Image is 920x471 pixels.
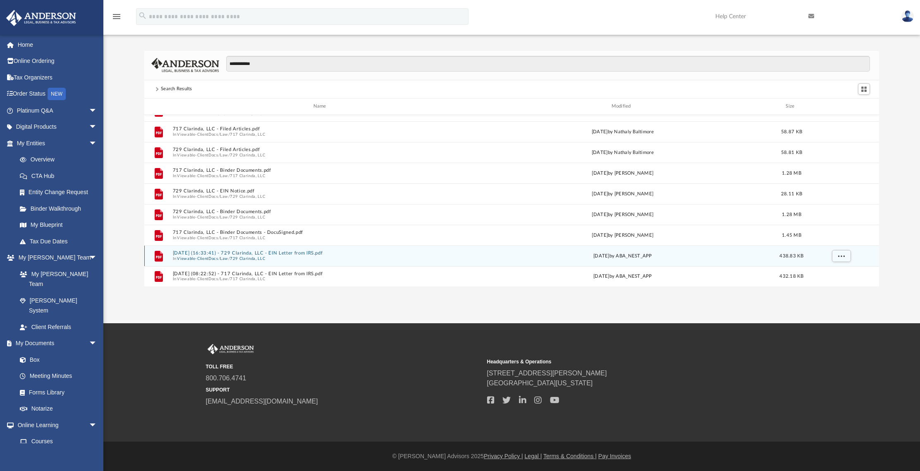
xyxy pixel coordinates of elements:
[474,149,772,156] div: [DATE] by Nathaly Baltimore
[230,276,265,282] button: 717 Clarinda, LLC
[177,173,218,178] button: Viewable-ClientDocs
[473,103,771,110] div: Modified
[781,150,802,154] span: 58.81 KB
[172,276,470,282] span: In
[218,214,220,220] span: /
[228,214,230,220] span: /
[220,132,228,137] button: Law
[230,214,265,220] button: 729 Clarinda, LLC
[12,433,105,450] a: Courses
[775,103,808,110] div: Size
[543,453,597,459] a: Terms & Conditions |
[172,256,470,261] span: In
[228,173,230,178] span: /
[779,274,803,279] span: 432.18 KB
[103,452,920,461] div: © [PERSON_NAME] Advisors 2025
[172,173,470,178] span: In
[172,168,470,173] button: 717 Clarinda, LLC - Binder Documents.pdf
[4,10,79,26] img: Anderson Advisors Platinum Portal
[112,16,122,22] a: menu
[89,335,105,352] span: arrow_drop_down
[228,235,230,240] span: /
[177,152,218,158] button: Viewable-ClientDocs
[230,152,265,158] button: 729 Clarinda, LLC
[781,129,802,134] span: 58.87 KB
[220,256,228,261] button: Law
[12,200,110,217] a: Binder Walkthrough
[487,358,762,365] small: Headquarters & Operations
[172,147,470,152] button: 729 Clarinda, LLC - Filed Articles.pdf
[12,151,110,168] a: Overview
[228,276,230,282] span: /
[474,231,772,239] div: [DATE] by [PERSON_NAME]
[781,191,802,196] span: 28.11 KB
[12,266,101,292] a: My [PERSON_NAME] Team
[172,235,470,240] span: In
[206,386,481,394] small: SUPPORT
[12,168,110,184] a: CTA Hub
[172,103,470,110] div: Name
[172,209,470,214] button: 729 Clarinda, LLC - Binder Documents.pdf
[6,53,110,70] a: Online Ordering
[218,194,220,199] span: /
[206,344,256,355] img: Anderson Advisors Platinum Portal
[220,152,228,158] button: Law
[218,132,220,137] span: /
[12,184,110,201] a: Entity Change Request
[218,235,220,240] span: /
[172,194,470,199] span: In
[172,214,470,220] span: In
[261,111,263,116] span: /
[220,194,228,199] button: Law
[226,111,261,116] button: 717 Clarinda, LLC
[474,273,772,280] div: [DATE] by ABA_NEST_APP
[228,132,230,137] span: /
[218,111,220,116] span: /
[474,169,772,177] div: [DATE] by [PERSON_NAME]
[228,194,230,199] span: /
[474,211,772,218] div: [DATE] by [PERSON_NAME]
[474,190,772,197] div: [DATE] by [PERSON_NAME]
[901,10,914,22] img: User Pic
[782,171,801,175] span: 1.28 MB
[177,111,218,116] button: Viewable-ClientDocs
[172,152,470,158] span: In
[228,256,230,261] span: /
[812,103,870,110] div: id
[12,368,105,384] a: Meeting Minutes
[6,335,105,352] a: My Documentsarrow_drop_down
[12,319,105,335] a: Client Referrals
[782,212,801,216] span: 1.28 MB
[148,103,169,110] div: id
[12,401,105,417] a: Notarize
[177,214,218,220] button: Viewable-ClientDocs
[525,453,542,459] a: Legal |
[172,250,470,256] button: [DATE] (16:33:41) - 729 Clarinda, LLC - EIN Letter from IRS.pdf
[6,69,110,86] a: Tax Organizers
[6,119,110,135] a: Digital Productsarrow_drop_down
[474,128,772,135] div: [DATE] by Nathaly Baltimore
[226,56,870,72] input: Search files and folders
[832,250,851,262] button: More options
[224,111,225,116] span: /
[144,115,879,287] div: grid
[220,276,228,282] button: Law
[484,453,523,459] a: Privacy Policy |
[218,173,220,178] span: /
[177,132,218,137] button: Viewable-ClientDocs
[161,85,192,93] div: Search Results
[6,135,110,151] a: My Entitiesarrow_drop_down
[206,398,318,405] a: [EMAIL_ADDRESS][DOMAIN_NAME]
[230,256,265,261] button: 729 Clarinda, LLC
[206,375,246,382] a: 800.706.4741
[6,417,105,433] a: Online Learningarrow_drop_down
[12,233,110,250] a: Tax Due Dates
[487,370,607,377] a: [STREET_ADDRESS][PERSON_NAME]
[779,253,803,258] span: 438.83 KB
[487,380,593,387] a: [GEOGRAPHIC_DATA][US_STATE]
[218,152,220,158] span: /
[89,119,105,136] span: arrow_drop_down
